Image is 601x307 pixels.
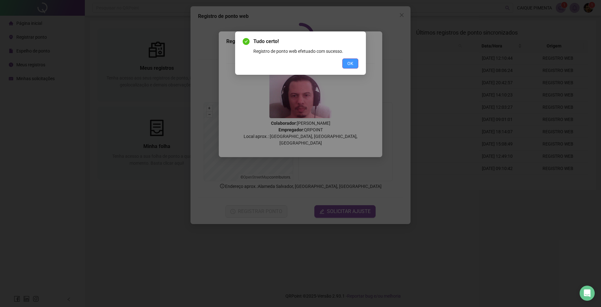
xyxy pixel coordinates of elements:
button: OK [342,58,358,69]
span: OK [347,60,353,67]
span: check-circle [243,38,250,45]
div: Open Intercom Messenger [580,286,595,301]
span: Tudo certo! [253,38,358,45]
div: Registro de ponto web efetuado com sucesso. [253,48,358,55]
